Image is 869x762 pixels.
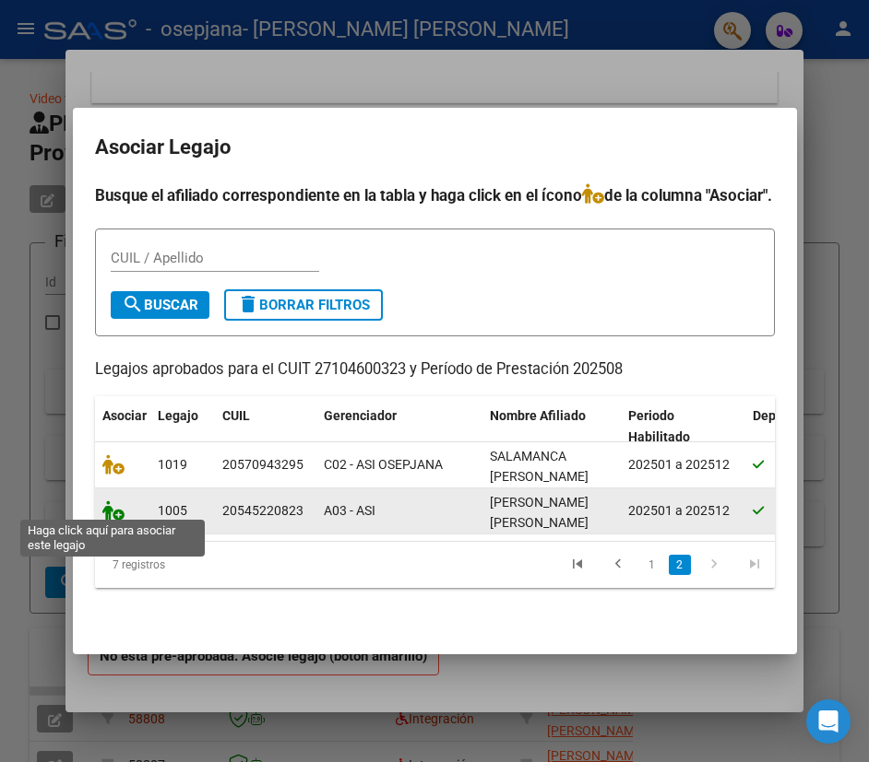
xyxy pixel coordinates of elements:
span: A03 - ASI [324,503,375,518]
datatable-header-cell: CUIL [215,396,316,457]
p: Legajos aprobados para el CUIT 27104600323 y Período de Prestación 202508 [95,358,775,381]
span: Legajo [158,408,198,423]
h2: Asociar Legajo [95,130,775,165]
datatable-header-cell: Nombre Afiliado [482,396,621,457]
div: 202501 a 202512 [628,500,738,522]
a: go to first page [560,555,595,575]
div: 7 registros [95,542,231,588]
span: Gerenciador [324,408,397,423]
span: C02 - ASI OSEPJANA [324,457,443,472]
span: Periodo Habilitado [628,408,690,444]
span: SALAMANCA DURAN GERARD GAEL [490,449,589,485]
datatable-header-cell: Asociar [95,396,150,457]
datatable-header-cell: Periodo Habilitado [621,396,745,457]
div: 202501 a 202512 [628,454,738,475]
datatable-header-cell: Gerenciador [316,396,482,457]
a: go to last page [737,555,772,575]
button: Borrar Filtros [224,289,383,321]
a: go to previous page [601,555,636,575]
a: 1 [641,555,663,575]
li: page 2 [666,549,694,580]
div: Open Intercom Messenger [806,699,851,744]
span: Borrar Filtros [237,297,370,313]
span: CUIL [222,408,250,423]
span: ARCE SANTINO FRANCO [490,495,589,531]
span: Asociar [102,408,147,423]
a: go to next page [696,555,732,575]
datatable-header-cell: Legajo [150,396,215,457]
button: Buscar [111,291,209,319]
a: 2 [669,555,691,575]
span: Dependencia [753,408,830,423]
h4: Busque el afiliado correspondiente en la tabla y haga click en el ícono de la columna "Asociar". [95,183,775,207]
span: Nombre Afiliado [490,408,586,423]
span: 1019 [158,457,187,472]
mat-icon: delete [237,293,259,315]
div: 20545220823 [222,500,304,522]
span: Buscar [122,297,198,313]
mat-icon: search [122,293,144,315]
span: 1005 [158,503,187,518]
div: 20570943295 [222,454,304,475]
li: page 1 [638,549,666,580]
